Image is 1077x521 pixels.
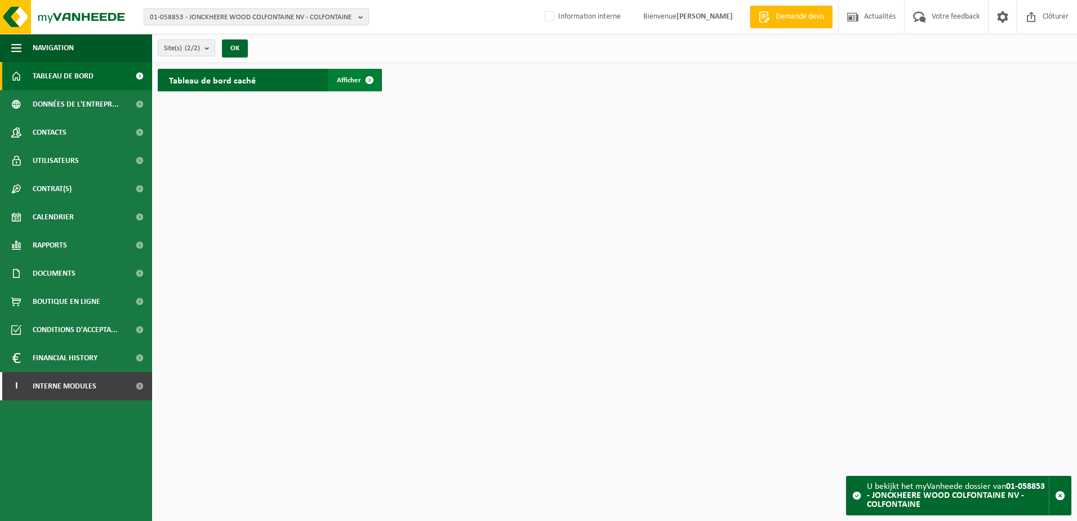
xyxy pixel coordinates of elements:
[33,90,119,118] span: Données de l'entrepr...
[158,39,215,56] button: Site(s)(2/2)
[33,203,74,231] span: Calendrier
[867,476,1049,515] div: U bekijkt het myVanheede dossier van
[33,372,96,400] span: Interne modules
[11,372,21,400] span: I
[33,175,72,203] span: Contrat(s)
[867,482,1045,509] strong: 01-058853 - JONCKHEERE WOOD COLFONTAINE NV - COLFONTAINE
[33,62,94,90] span: Tableau de bord
[33,316,118,344] span: Conditions d'accepta...
[542,8,621,25] label: Information interne
[158,69,267,91] h2: Tableau de bord caché
[164,40,200,57] span: Site(s)
[328,69,381,91] a: Afficher
[33,259,75,288] span: Documents
[677,12,733,21] strong: [PERSON_NAME]
[33,147,79,175] span: Utilisateurs
[144,8,369,25] button: 01-058853 - JONCKHEERE WOOD COLFONTAINE NV - COLFONTAINE
[185,45,200,52] count: (2/2)
[33,288,100,316] span: Boutique en ligne
[750,6,833,28] a: Demande devis
[33,34,74,62] span: Navigation
[33,231,67,259] span: Rapports
[150,9,354,26] span: 01-058853 - JONCKHEERE WOOD COLFONTAINE NV - COLFONTAINE
[33,344,97,372] span: Financial History
[773,11,827,23] span: Demande devis
[33,118,66,147] span: Contacts
[337,77,361,84] span: Afficher
[222,39,248,58] button: OK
